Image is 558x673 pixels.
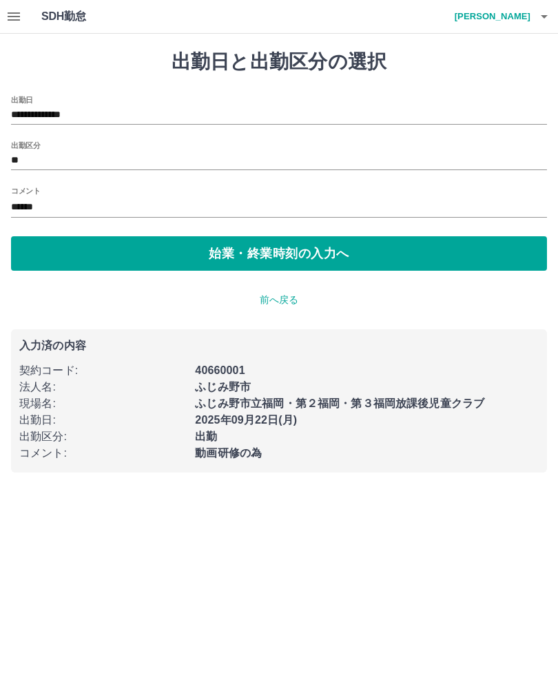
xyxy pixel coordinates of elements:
p: 出勤日 : [19,412,187,428]
p: 現場名 : [19,395,187,412]
b: 40660001 [195,364,245,376]
p: 出勤区分 : [19,428,187,445]
button: 始業・終業時刻の入力へ [11,236,547,271]
p: 法人名 : [19,379,187,395]
h1: 出勤日と出勤区分の選択 [11,50,547,74]
label: 出勤日 [11,94,33,105]
p: 前へ戻る [11,293,547,307]
b: 2025年09月22日(月) [195,414,297,426]
p: 入力済の内容 [19,340,539,351]
b: ふじみ野市立福岡・第２福岡・第３福岡放課後児童クラブ [195,397,484,409]
b: 動画研修の為 [195,447,262,459]
p: コメント : [19,445,187,462]
p: 契約コード : [19,362,187,379]
label: コメント [11,185,40,196]
b: ふじみ野市 [195,381,251,393]
b: 出勤 [195,431,217,442]
label: 出勤区分 [11,140,40,150]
